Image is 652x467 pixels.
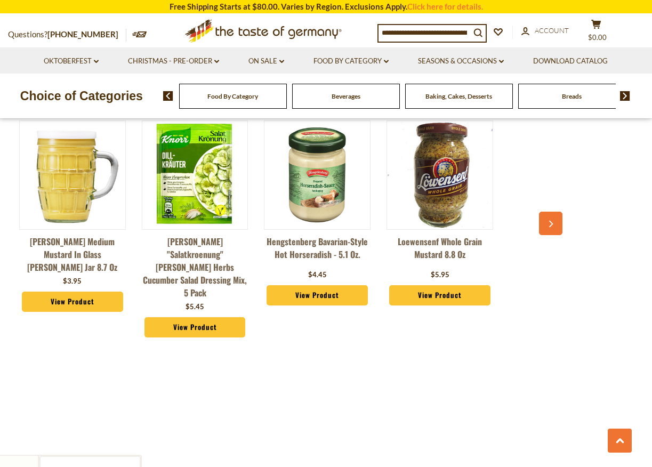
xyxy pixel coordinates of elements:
[425,92,492,100] a: Baking, Cakes, Desserts
[163,91,173,101] img: previous arrow
[8,28,126,42] p: Questions?
[562,92,582,100] a: Breads
[267,285,368,305] a: View Product
[308,270,327,280] div: $4.45
[418,55,504,67] a: Seasons & Occasions
[20,122,125,228] img: Kuehne Medium Mustard in Glass Stein Jar 8.7 oz
[588,33,607,42] span: $0.00
[63,276,82,287] div: $3.95
[387,122,493,228] img: Loewensenf Whole Grain Mustard 8.8 oz
[533,55,608,67] a: Download Catalog
[248,55,284,67] a: On Sale
[580,19,612,46] button: $0.00
[186,302,204,312] div: $5.45
[313,55,389,67] a: Food By Category
[387,235,493,267] a: Loewensenf Whole Grain Mustard 8.8 oz
[207,92,258,100] a: Food By Category
[535,26,569,35] span: Account
[19,235,126,273] a: [PERSON_NAME] Medium Mustard in Glass [PERSON_NAME] Jar 8.7 oz
[47,29,118,39] a: [PHONE_NUMBER]
[128,55,219,67] a: Christmas - PRE-ORDER
[264,122,370,228] img: Hengstenberg Bavarian-style Hot Horseradish - 5.1 oz.
[142,122,248,228] img: Knorr
[142,235,248,299] a: [PERSON_NAME] "Salatkroenung" [PERSON_NAME] Herbs Cucumber Salad Dressing Mix, 5 pack
[620,91,630,101] img: next arrow
[389,285,490,305] a: View Product
[431,270,449,280] div: $5.95
[44,55,99,67] a: Oktoberfest
[521,25,569,37] a: Account
[332,92,360,100] a: Beverages
[22,292,123,312] a: View Product
[407,2,483,11] a: Click here for details.
[144,317,246,337] a: View Product
[264,235,371,267] a: Hengstenberg Bavarian-style Hot Horseradish - 5.1 oz.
